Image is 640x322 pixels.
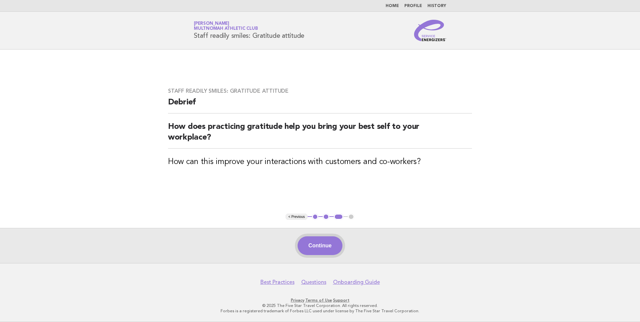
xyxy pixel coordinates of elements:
h2: Debrief [168,97,472,113]
a: Terms of Use [305,298,332,303]
a: Onboarding Guide [333,279,380,286]
img: Service Energizers [414,20,446,41]
a: Home [386,4,399,8]
h2: How does practicing gratitude help you bring your best self to your workplace? [168,122,472,149]
button: 1 [312,214,319,220]
h1: Staff readily smiles: Gratitude attitude [194,22,304,39]
a: History [427,4,446,8]
p: © 2025 The Five Star Travel Corporation. All rights reserved. [115,303,525,308]
button: < Previous [286,214,307,220]
a: [PERSON_NAME]Multnomah Athletic Club [194,21,258,31]
a: Profile [404,4,422,8]
button: 3 [334,214,343,220]
button: 2 [323,214,329,220]
p: Forbes is a registered trademark of Forbes LLC used under license by The Five Star Travel Corpora... [115,308,525,314]
button: Continue [298,236,342,255]
a: Privacy [291,298,304,303]
a: Best Practices [260,279,295,286]
h3: Staff readily smiles: Gratitude attitude [168,88,472,94]
h3: How can this improve your interactions with customers and co-workers? [168,157,472,167]
a: Questions [301,279,326,286]
span: Multnomah Athletic Club [194,27,258,31]
p: · · [115,298,525,303]
a: Support [333,298,349,303]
